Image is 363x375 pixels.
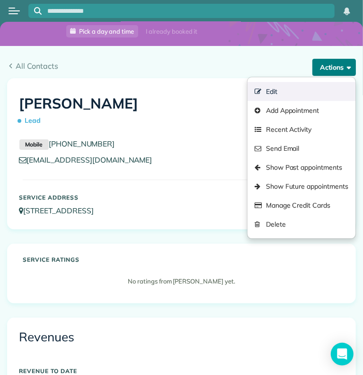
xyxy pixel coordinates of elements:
button: Actions [312,59,356,76]
a: Edit [248,82,355,101]
button: Focus search [28,7,42,15]
span: Lead [19,112,45,129]
button: Open menu [9,6,20,16]
a: Pick a day and time [66,25,138,37]
a: Show Future appointments [248,177,355,196]
div: Open Intercom Messenger [331,343,354,366]
h5: Service ratings [23,256,340,263]
a: Show Past appointments [248,158,355,177]
div: I already booked it [140,26,203,37]
a: Mobile[PHONE_NUMBER] [19,139,115,148]
a: All Contacts [7,60,356,72]
a: Recent Activity [248,120,355,139]
a: [EMAIL_ADDRESS][DOMAIN_NAME] [19,155,161,165]
h5: Service Address [19,194,344,201]
p: No ratings from [PERSON_NAME] yet. [27,277,336,286]
span: All Contacts [16,60,356,72]
a: Manage Credit Cards [248,196,355,215]
a: Delete [248,215,355,234]
nav: Main [333,0,363,21]
a: Send Email [248,139,355,158]
svg: Focus search [34,7,42,15]
a: Add Appointment [248,101,355,120]
h1: [PERSON_NAME] [19,96,344,129]
div: Notifications [337,1,357,22]
small: Mobile [19,139,49,150]
a: [STREET_ADDRESS] [19,206,103,215]
h5: Revenue to Date [19,368,344,374]
h3: Revenues [19,330,344,344]
span: Pick a day and time [79,27,134,35]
